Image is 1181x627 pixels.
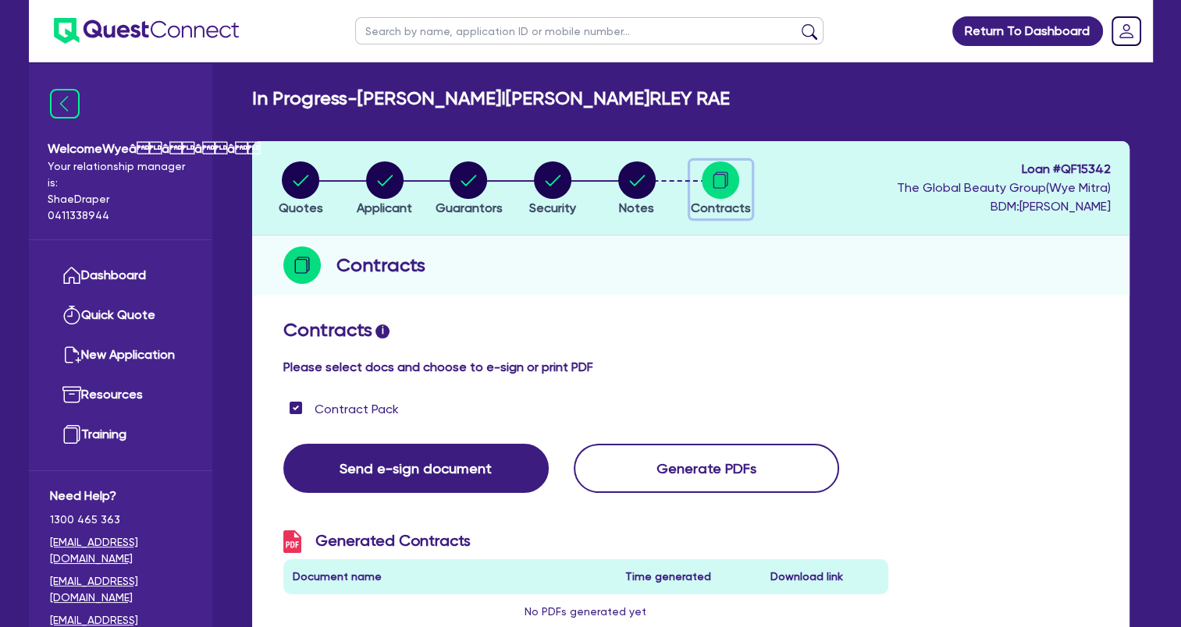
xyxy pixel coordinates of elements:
button: Security [528,161,577,218]
img: icon-menu-close [50,89,80,119]
span: i [375,324,390,338]
a: New Application [50,335,191,375]
th: Download link [761,559,888,594]
span: Your relationship manager is: Shae Draper 0411338944 [48,158,194,224]
a: Return To Dashboard [952,16,1103,46]
span: Quotes [279,200,323,215]
a: [EMAIL_ADDRESS][DOMAIN_NAME] [50,534,191,567]
th: Time generated [616,559,761,594]
span: Notes [619,200,654,215]
a: Dropdown toggle [1106,11,1147,51]
img: step-icon [283,246,321,284]
img: training [62,425,81,444]
img: resources [62,385,81,404]
span: Loan # QF15342 [897,160,1111,179]
span: Need Help? [50,487,191,505]
span: Contracts [691,200,751,215]
h2: Contracts [336,251,425,279]
button: Quotes [278,161,324,218]
button: Generate PDFs [574,444,839,493]
h4: Please select docs and choose to e-sign or print PDF [283,360,1098,374]
button: Notes [617,161,656,218]
span: The Global Beauty Group ( Wye​​​​ Mitra ) [897,180,1111,195]
th: Document name [283,559,617,594]
span: Guarantors [435,200,502,215]
span: 1300 465 363 [50,512,191,528]
h2: Contracts [283,319,1098,342]
h3: Generated Contracts [283,530,889,553]
input: Search by name, application ID or mobile number... [355,17,823,44]
img: quick-quote [62,306,81,324]
a: Quick Quote [50,296,191,335]
a: Training [50,415,191,455]
span: Security [529,200,576,215]
span: Welcome Wyeââââ [48,140,194,158]
a: [EMAIL_ADDRESS][DOMAIN_NAME] [50,573,191,606]
a: Resources [50,375,191,415]
button: Applicant [356,161,413,218]
img: icon-pdf [283,530,301,553]
h2: In Progress - [PERSON_NAME]I[PERSON_NAME]RLEY RAE [252,87,730,110]
a: Dashboard [50,256,191,296]
button: Send e-sign document [283,444,549,493]
img: quest-connect-logo-blue [54,18,239,44]
span: Applicant [357,200,412,215]
button: Guarantors [434,161,503,218]
label: Contract Pack [315,400,399,419]
span: BDM: [PERSON_NAME] [897,197,1111,216]
button: Contracts [690,161,752,218]
img: new-application [62,345,81,364]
